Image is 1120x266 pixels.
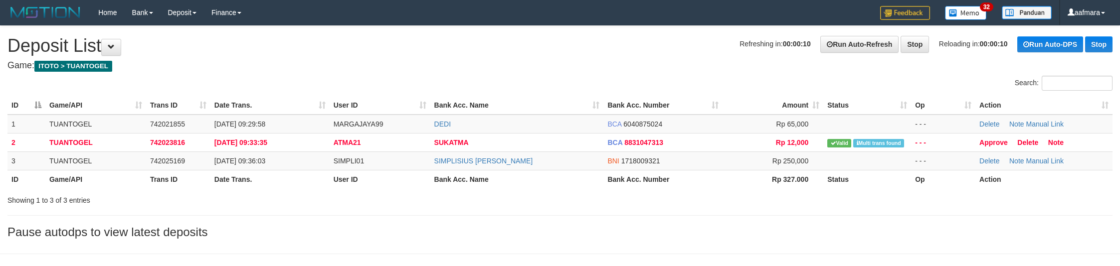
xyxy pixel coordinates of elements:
span: BNI [607,157,619,165]
strong: 00:00:10 [783,40,811,48]
a: DEDI [434,120,451,128]
a: Delete [979,157,999,165]
strong: 00:00:10 [980,40,1008,48]
a: Note [1009,157,1024,165]
a: SUKATMA [434,138,469,146]
th: Date Trans.: activate to sort column ascending [210,96,330,115]
a: Stop [901,36,929,53]
td: 2 [7,133,45,151]
th: Bank Acc. Name [430,170,604,188]
span: 742021855 [150,120,185,128]
th: Bank Acc. Number: activate to sort column ascending [603,96,723,115]
a: Run Auto-DPS [1017,36,1083,52]
th: Status [823,170,911,188]
span: BCA [607,138,622,146]
label: Search: [1015,76,1113,91]
span: 32 [980,2,993,11]
th: ID [7,170,45,188]
input: Search: [1042,76,1113,91]
h4: Game: [7,61,1113,71]
img: panduan.png [1002,6,1052,19]
td: - - - [911,133,975,151]
td: 1 [7,115,45,133]
th: User ID [330,170,430,188]
span: 742025169 [150,157,185,165]
th: Amount: activate to sort column ascending [723,96,823,115]
span: Copy 8831047313 to clipboard [624,138,663,146]
td: - - - [911,115,975,133]
span: ITOTO > TUANTOGEL [34,61,112,72]
span: Rp 12,000 [776,138,808,146]
a: SIMPLISIUS [PERSON_NAME] [434,157,533,165]
th: Action [975,170,1113,188]
span: Copy 6040875024 to clipboard [623,120,662,128]
a: Manual Link [1026,157,1064,165]
th: Status: activate to sort column ascending [823,96,911,115]
th: Trans ID: activate to sort column ascending [146,96,210,115]
span: Valid transaction [827,139,851,147]
a: Note [1009,120,1024,128]
span: Reloading in: [939,40,1008,48]
span: BCA [607,120,621,128]
th: Bank Acc. Number [603,170,723,188]
img: Feedback.jpg [880,6,930,20]
span: SIMPLI01 [334,157,364,165]
th: ID: activate to sort column descending [7,96,45,115]
th: Game/API [45,170,146,188]
span: Rp 250,000 [772,157,808,165]
span: 742023816 [150,138,185,146]
img: MOTION_logo.png [7,5,83,20]
img: Button%20Memo.svg [945,6,987,20]
th: User ID: activate to sort column ascending [330,96,430,115]
span: [DATE] 09:29:58 [214,120,265,128]
a: Manual Link [1026,120,1064,128]
a: Note [1048,138,1064,146]
td: 3 [7,151,45,170]
a: Stop [1085,36,1113,52]
th: Trans ID [146,170,210,188]
th: Op [911,170,975,188]
span: Multiple matching transaction found in bank [853,139,904,147]
span: [DATE] 09:33:35 [214,138,267,146]
th: Bank Acc. Name: activate to sort column ascending [430,96,604,115]
a: Approve [979,138,1008,146]
span: MARGAJAYA99 [334,120,383,128]
td: - - - [911,151,975,170]
span: Copy 1718009321 to clipboard [621,157,660,165]
th: Rp 327.000 [723,170,823,188]
a: Delete [1017,138,1038,146]
h1: Deposit List [7,36,1113,56]
div: Showing 1 to 3 of 3 entries [7,191,459,205]
th: Date Trans. [210,170,330,188]
th: Op: activate to sort column ascending [911,96,975,115]
td: TUANTOGEL [45,151,146,170]
span: Rp 65,000 [776,120,809,128]
th: Game/API: activate to sort column ascending [45,96,146,115]
th: Action: activate to sort column ascending [975,96,1113,115]
h3: Pause autodps to view latest deposits [7,226,1113,239]
span: Refreshing in: [740,40,810,48]
span: [DATE] 09:36:03 [214,157,265,165]
td: TUANTOGEL [45,115,146,133]
span: ATMA21 [334,138,361,146]
a: Delete [979,120,999,128]
td: TUANTOGEL [45,133,146,151]
a: Run Auto-Refresh [820,36,899,53]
